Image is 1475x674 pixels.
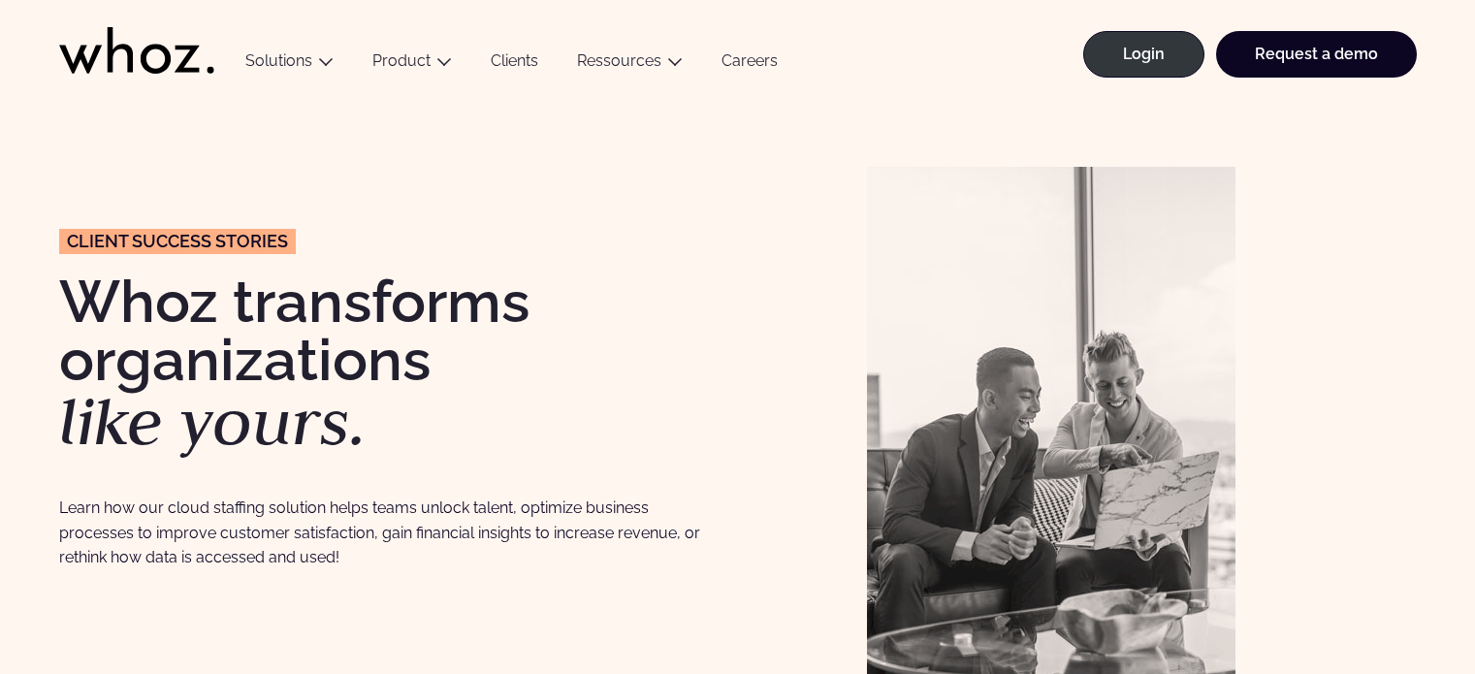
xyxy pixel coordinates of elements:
a: Product [372,51,431,70]
a: Request a demo [1216,31,1417,78]
button: Solutions [226,51,353,78]
a: Careers [702,51,797,78]
em: like yours. [59,378,367,464]
span: CLIENT success stories [67,233,288,250]
a: Clients [471,51,558,78]
button: Ressources [558,51,702,78]
a: Login [1083,31,1204,78]
p: Learn how our cloud staffing solution helps teams unlock talent, optimize business processes to i... [59,496,719,569]
a: Ressources [577,51,661,70]
h1: Whoz transforms organizations [59,273,719,455]
button: Product [353,51,471,78]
